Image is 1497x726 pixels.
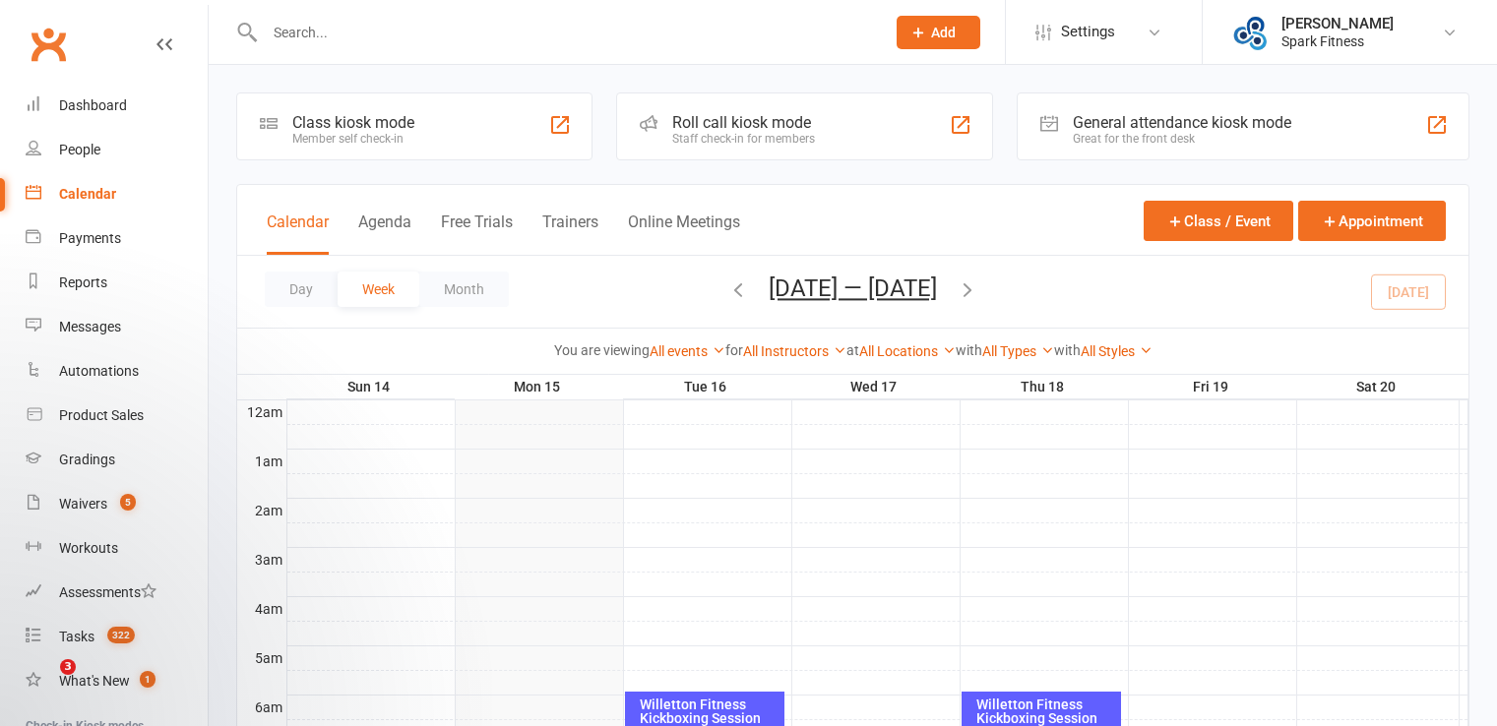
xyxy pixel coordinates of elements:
div: Willetton Fitness Kickboxing Session [975,697,1117,725]
div: Willetton Fitness Kickboxing Session [639,697,780,725]
th: 6am [237,695,286,719]
a: All events [650,343,725,359]
div: Product Sales [59,407,144,423]
th: Mon 15 [455,375,623,399]
a: Workouts [26,526,208,571]
button: Add [897,16,980,49]
th: Tue 16 [623,375,791,399]
button: Week [338,272,419,307]
strong: You are viewing [554,342,650,358]
a: Gradings [26,438,208,482]
strong: at [846,342,859,358]
div: Member self check-in [292,132,414,146]
a: All Instructors [743,343,846,359]
button: Trainers [542,212,598,255]
span: 3 [60,659,76,675]
button: Free Trials [441,212,513,255]
div: Dashboard [59,97,127,113]
th: 2am [237,498,286,522]
a: All Locations [859,343,956,359]
a: All Styles [1081,343,1153,359]
strong: with [1054,342,1081,358]
button: Agenda [358,212,411,255]
div: What's New [59,673,130,689]
span: 5 [120,494,136,511]
strong: with [956,342,982,358]
div: Automations [59,363,139,379]
iframe: Intercom notifications message [15,535,408,673]
th: Fri 19 [1128,375,1296,399]
button: Calendar [267,212,329,255]
a: What's New1 [26,659,208,703]
button: [DATE] — [DATE] [769,274,937,302]
div: Class kiosk mode [292,113,414,132]
a: Reports [26,261,208,305]
span: 1 [140,671,156,688]
a: Automations [26,349,208,393]
div: Waivers [59,496,107,512]
strong: for [725,342,743,358]
th: Sat 20 [1296,375,1460,399]
a: Waivers 5 [26,482,208,526]
button: Appointment [1298,201,1446,241]
div: [PERSON_NAME] [1281,15,1394,32]
button: Month [419,272,509,307]
div: Reports [59,274,107,290]
div: Calendar [59,186,116,202]
a: Payments [26,216,208,261]
div: Messages [59,319,121,334]
span: Add [931,25,956,40]
a: Calendar [26,172,208,216]
th: 1am [237,449,286,473]
a: Dashboard [26,84,208,128]
div: Spark Fitness [1281,32,1394,50]
div: Payments [59,230,121,246]
a: Messages [26,305,208,349]
div: Staff check-in for members [672,132,815,146]
span: Settings [1061,10,1115,54]
th: Thu 18 [960,375,1128,399]
th: Wed 17 [791,375,960,399]
input: Search... [259,19,871,46]
div: People [59,142,100,157]
a: Product Sales [26,393,208,438]
button: Online Meetings [628,212,740,255]
div: Roll call kiosk mode [672,113,815,132]
a: People [26,128,208,172]
a: Clubworx [24,20,73,69]
iframe: Intercom live chat [20,659,67,706]
div: General attendance kiosk mode [1073,113,1291,132]
th: 12am [237,399,286,424]
img: thumb_image1643853315.png [1232,13,1272,52]
button: Class / Event [1144,201,1293,241]
a: All Types [982,343,1054,359]
button: Day [265,272,338,307]
div: Gradings [59,452,115,467]
th: Sun 14 [286,375,455,399]
div: Great for the front desk [1073,132,1291,146]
